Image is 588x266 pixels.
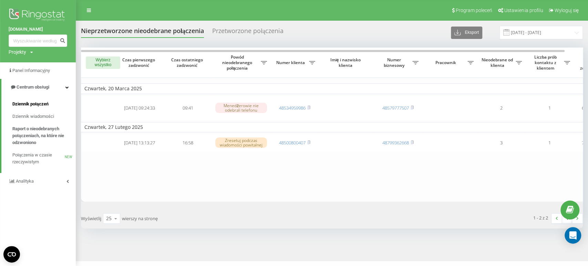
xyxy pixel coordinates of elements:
[477,95,525,121] td: 2
[12,125,72,146] span: Raport o nieodebranych połączeniach, na które nie odzwoniono
[279,105,306,111] a: 48534959986
[382,105,409,111] a: 48579777507
[456,8,492,13] span: Program poleceń
[377,57,412,68] span: Numer biznesowy
[279,140,306,146] a: 48500800407
[12,123,76,149] a: Raport o nieodebranych połączeniach, na które nie odzwoniono
[3,246,20,263] button: Open CMP widget
[12,101,49,108] span: Dziennik połączeń
[215,103,267,113] div: Menedżerowie nie odebrali telefonu
[12,152,65,165] span: Połączenia w czasie rzeczywistym
[554,8,579,13] span: Wyloguj się
[525,95,574,121] td: 1
[121,57,158,68] span: Czas pierwszego zadzwonić
[9,49,26,55] div: Projekty
[12,113,54,120] span: Dziennik wiadomości
[215,54,261,71] span: Powód nieodebranego połączenia
[533,214,548,221] div: 1 - 2 z 2
[1,79,76,95] a: Centrum obsługi
[81,215,101,222] span: Wyświetlij
[16,178,34,184] span: Analityka
[169,57,206,68] span: Czas ostatniego zadzwonić
[565,227,581,244] div: Open Intercom Messenger
[504,8,543,13] span: Ustawienia profilu
[212,27,283,38] div: Przetworzone połączenia
[9,34,67,47] input: Wyszukiwanie według numeru
[12,110,76,123] a: Dziennik wiadomości
[529,54,564,71] span: Liczba prób kontaktu z klientem
[477,134,525,152] td: 3
[215,137,267,148] div: Zresetuj podczas wiadomości powitalnej
[525,134,574,152] td: 1
[481,57,516,68] span: Nieodebrane od klienta
[12,68,50,73] span: Panel Informacyjny
[274,60,309,65] span: Numer klienta
[122,215,158,222] span: wierszy na stronę
[164,95,212,121] td: 09:41
[115,95,164,121] td: [DATE] 09:24:33
[106,215,112,222] div: 25
[81,27,204,38] div: Nieprzetworzone nieodebrane połączenia
[164,134,212,152] td: 16:58
[382,140,409,146] a: 48799362668
[12,149,76,168] a: Połączenia w czasie rzeczywistymNEW
[9,26,67,33] a: [DOMAIN_NAME]
[451,27,482,39] button: Eksport
[9,7,67,24] img: Ringostat logo
[17,84,49,90] span: Centrum obsługi
[115,134,164,152] td: [DATE] 13:13:27
[12,98,76,110] a: Dziennik połączeń
[324,57,368,68] span: Imię i nazwisko klienta
[86,57,120,69] button: Wybierz wszystko
[425,60,467,65] span: Pracownik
